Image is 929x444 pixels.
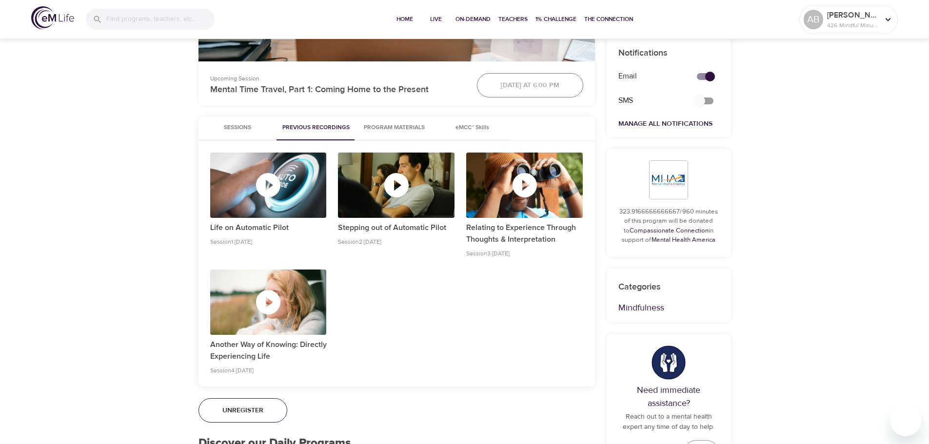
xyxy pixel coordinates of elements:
[652,236,715,244] a: Mental Health America
[282,123,350,133] span: Previous Recordings
[210,222,327,233] p: Life on Automatic Pilot
[466,249,583,258] p: Session 3 · [DATE]
[210,366,327,375] p: Session 4 · [DATE]
[198,398,287,423] button: Unregister
[630,227,709,234] a: Compassionate Connection
[338,237,455,246] p: Session 2 · [DATE]
[613,89,685,112] div: SMS
[618,412,719,432] p: Reach out to a mental health expert any time of day to help.
[204,123,271,133] span: Sessions
[613,65,685,88] div: Email
[210,83,465,96] p: Mental Time Travel, Part 1: Coming Home to the Present
[393,14,416,24] span: Home
[106,9,215,30] input: Find programs, teachers, etc...
[618,207,719,245] p: 323.9166666666667/960 minutes of this program will be donated to in support of
[455,14,491,24] span: On-Demand
[31,6,74,29] img: logo
[210,339,327,362] p: Another Way of Knowing: Directly Experiencing Life
[439,123,506,133] span: eMCC™ Skills
[210,237,327,246] p: Session 1 · [DATE]
[827,21,879,30] p: 426 Mindful Minutes
[466,222,583,245] p: Relating to Experience Through Thoughts & Interpretation
[618,280,719,293] p: Categories
[361,123,428,133] span: Program Materials
[498,14,528,24] span: Teachers
[804,10,823,29] div: AB
[652,346,686,380] img: hands.png
[338,222,455,233] p: Stepping out of Automatic Pilot
[618,119,712,128] a: Manage All Notifications
[424,14,448,24] span: Live
[618,46,719,59] p: Notifications
[618,384,719,410] p: Need immediate assistance?
[222,405,263,417] span: Unregister
[827,9,879,21] p: [PERSON_NAME]
[618,301,719,314] p: Mindfulness
[584,14,633,24] span: The Connection
[210,74,465,83] p: Upcoming Session
[890,405,921,436] iframe: Button to launch messaging window
[535,14,576,24] span: 1% Challenge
